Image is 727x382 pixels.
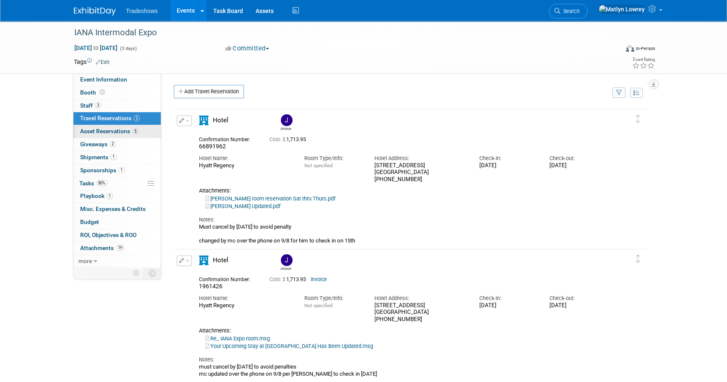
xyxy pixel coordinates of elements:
i: Hotel [199,116,209,125]
div: In-Person [635,45,655,52]
a: Giveaways2 [73,138,161,151]
a: Sponsorships1 [73,164,161,177]
span: Search [560,8,580,14]
a: Misc. Expenses & Credits [73,203,161,216]
i: Click and drag to move item [636,115,640,123]
img: James Gully [281,254,293,266]
div: Room Type/Info: [304,155,361,162]
span: Sponsorships [80,167,125,174]
span: Not specified [304,163,332,169]
div: Check-out: [549,155,607,162]
div: Jason Thompson [281,126,291,131]
div: Check-out: [549,295,607,302]
div: Hotel Address: [374,295,466,302]
a: Add Travel Reservation [174,85,244,98]
span: 1 [110,154,117,160]
span: Playbook [80,192,113,199]
span: Staff [80,102,101,109]
span: Asset Reservations [80,128,139,134]
div: Hotel Address: [374,155,466,162]
img: Matlyn Lowrey [599,5,645,14]
div: Confirmation Number: [199,134,257,143]
div: [DATE] [479,302,537,309]
div: Room Type/Info: [304,295,361,302]
a: Search [549,4,588,18]
a: [PERSON_NAME] Updated.pdf [205,203,280,209]
div: Hyatt Regency [199,302,291,309]
span: ROI, Objectives & ROO [80,232,136,238]
span: 2 [110,141,116,147]
span: Tasks [79,180,107,187]
a: Edit [96,59,110,65]
div: Notes: [199,356,607,364]
span: Booth not reserved yet [98,89,106,95]
span: 19 [116,245,124,251]
div: James Gully [281,266,291,271]
span: (3 days) [119,46,137,51]
a: Tasks80% [73,177,161,190]
span: more [78,258,92,264]
i: Filter by Traveler [616,90,622,96]
span: Hotel [213,116,228,124]
span: 80% [96,180,107,186]
a: Event Information [73,74,161,86]
div: Event Rating [632,58,655,62]
div: Jason Thompson [279,114,293,131]
a: Travel Reservations5 [73,112,161,125]
a: Invoice [311,277,327,282]
div: Notes: [199,216,607,224]
span: 1 [118,167,125,173]
span: 1961426 [199,283,222,290]
a: Your Upcoming Stay at [GEOGRAPHIC_DATA] Has Been Updated.msg [205,343,373,349]
span: 3 [95,102,101,108]
a: Staff3 [73,100,161,112]
div: Check-in: [479,155,537,162]
span: Budget [80,219,99,225]
div: IANA Intermodal Expo [71,25,606,40]
div: Must cancel by [DATE] to avoid penalty changed by mc over the phone on 9/8 for him to check in on... [199,224,607,244]
span: 66891962 [199,143,226,150]
div: [DATE] [479,162,537,169]
div: Check-in: [479,295,537,302]
img: Jason Thompson [281,114,293,126]
div: must cancel by [DATE] to avoid penalties mc updated over the phone on 9/8 per [PERSON_NAME] to ch... [199,364,607,377]
a: Playbook1 [73,190,161,203]
span: 1,713.95 [269,277,309,282]
span: [DATE] [DATE] [74,44,118,52]
span: to [92,45,100,51]
div: [DATE] [549,302,607,309]
div: Hotel Name: [199,155,291,162]
span: Giveaways [80,141,116,148]
button: Committed [222,44,272,53]
td: Tags [74,58,110,66]
img: Format-Inperson.png [626,45,634,52]
span: Attachments [80,245,124,251]
div: Hotel Name: [199,295,291,302]
span: 1,713.95 [269,137,309,142]
div: Event Format [569,44,655,56]
i: Hotel [199,256,209,265]
span: 5 [133,115,140,121]
a: Attachments19 [73,242,161,255]
span: Cost: $ [269,137,286,142]
span: Cost: $ [269,277,286,282]
div: Attachments: [199,327,607,334]
a: Budget [73,216,161,229]
a: [PERSON_NAME] room reservation Sat thru Thurs.pdf [205,195,335,202]
div: James Gully [279,254,293,271]
span: Event Information [80,76,127,83]
div: [STREET_ADDRESS] [GEOGRAPHIC_DATA] [PHONE_NUMBER] [374,162,466,183]
span: Hotel [213,256,228,264]
span: Tradeshows [126,8,158,14]
a: Shipments1 [73,151,161,164]
div: [DATE] [549,162,607,169]
span: Not specified [304,303,332,308]
span: Shipments [80,154,117,161]
div: Confirmation Number: [199,274,257,283]
a: Re_ IANA Expo room.msg [205,335,270,342]
span: 1 [107,193,113,199]
td: Personalize Event Tab Strip [129,268,144,279]
img: ExhibitDay [74,7,116,16]
span: 5 [132,128,139,134]
a: Booth [73,87,161,99]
